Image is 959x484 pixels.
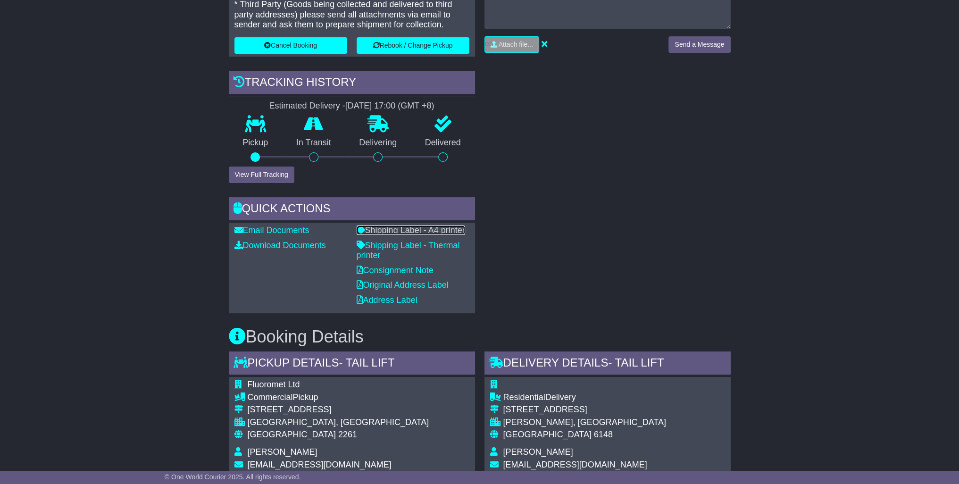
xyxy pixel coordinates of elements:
button: Cancel Booking [234,37,347,54]
span: 2261 [338,430,357,439]
a: Address Label [357,295,417,305]
span: [PERSON_NAME] [503,447,573,457]
p: In Transit [282,138,345,148]
span: [GEOGRAPHIC_DATA] [503,430,592,439]
span: 6148 [594,430,613,439]
div: Pickup Details [229,351,475,377]
span: Commercial [248,392,293,402]
a: Email Documents [234,225,309,235]
span: [EMAIL_ADDRESS][DOMAIN_NAME] [503,460,647,469]
span: [PERSON_NAME] [248,447,317,457]
span: © One World Courier 2025. All rights reserved. [165,473,301,481]
a: Consignment Note [357,266,434,275]
span: [EMAIL_ADDRESS][DOMAIN_NAME] [248,460,392,469]
button: Rebook / Change Pickup [357,37,469,54]
div: Delivery Details [484,351,731,377]
div: Delivery [503,392,666,403]
div: Quick Actions [229,197,475,223]
button: View Full Tracking [229,167,294,183]
h3: Booking Details [229,327,731,346]
a: Shipping Label - A4 printer [357,225,465,235]
span: - Tail Lift [608,356,664,369]
div: [PERSON_NAME], [GEOGRAPHIC_DATA] [503,417,666,428]
span: Fluoromet Ltd [248,380,300,389]
p: Delivering [345,138,411,148]
div: [STREET_ADDRESS] [503,405,666,415]
button: Send a Message [668,36,730,53]
p: Pickup [229,138,283,148]
span: [GEOGRAPHIC_DATA] [248,430,336,439]
a: Download Documents [234,241,326,250]
div: Pickup [248,392,429,403]
span: - Tail Lift [339,356,394,369]
div: Estimated Delivery - [229,101,475,111]
div: [GEOGRAPHIC_DATA], [GEOGRAPHIC_DATA] [248,417,429,428]
div: Tracking history [229,71,475,96]
div: [STREET_ADDRESS] [248,405,429,415]
div: [DATE] 17:00 (GMT +8) [345,101,434,111]
span: Residential [503,392,545,402]
a: Original Address Label [357,280,449,290]
a: Shipping Label - Thermal printer [357,241,460,260]
p: Delivered [411,138,475,148]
